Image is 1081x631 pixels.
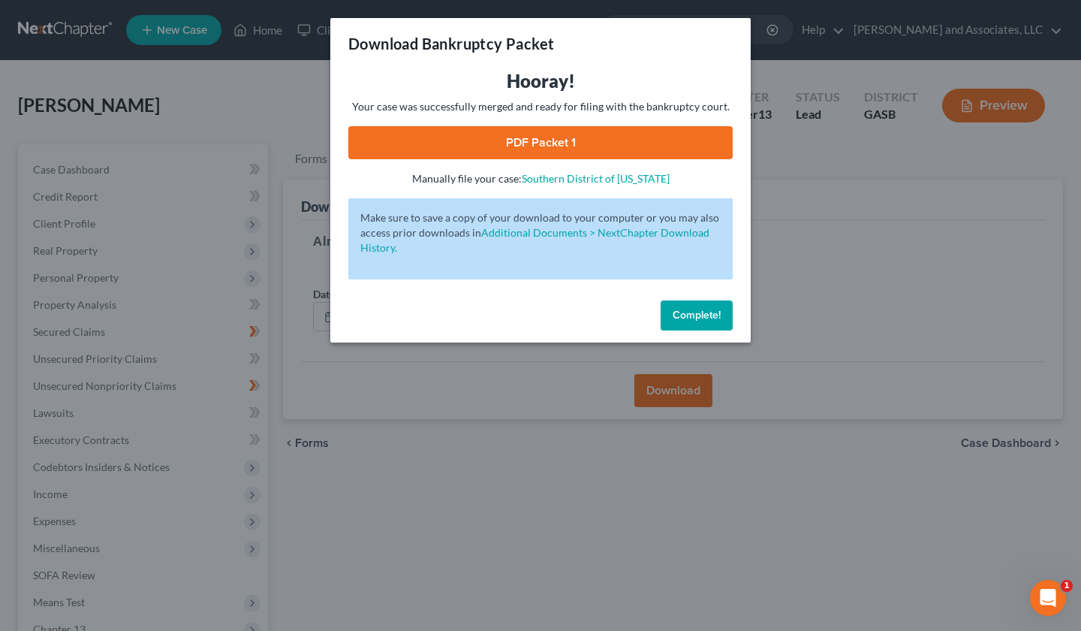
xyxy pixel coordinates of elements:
a: Additional Documents > NextChapter Download History. [360,226,709,254]
span: 1 [1061,580,1073,592]
p: Make sure to save a copy of your download to your computer or you may also access prior downloads in [360,210,721,255]
h3: Hooray! [348,69,733,93]
span: Complete! [673,309,721,322]
button: Complete! [661,300,733,331]
h3: Download Bankruptcy Packet [348,33,554,54]
p: Your case was successfully merged and ready for filing with the bankruptcy court. [348,99,733,114]
a: PDF Packet 1 [348,126,733,159]
iframe: Intercom live chat [1030,580,1066,616]
p: Manually file your case: [348,171,733,186]
a: Southern District of [US_STATE] [522,172,670,185]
